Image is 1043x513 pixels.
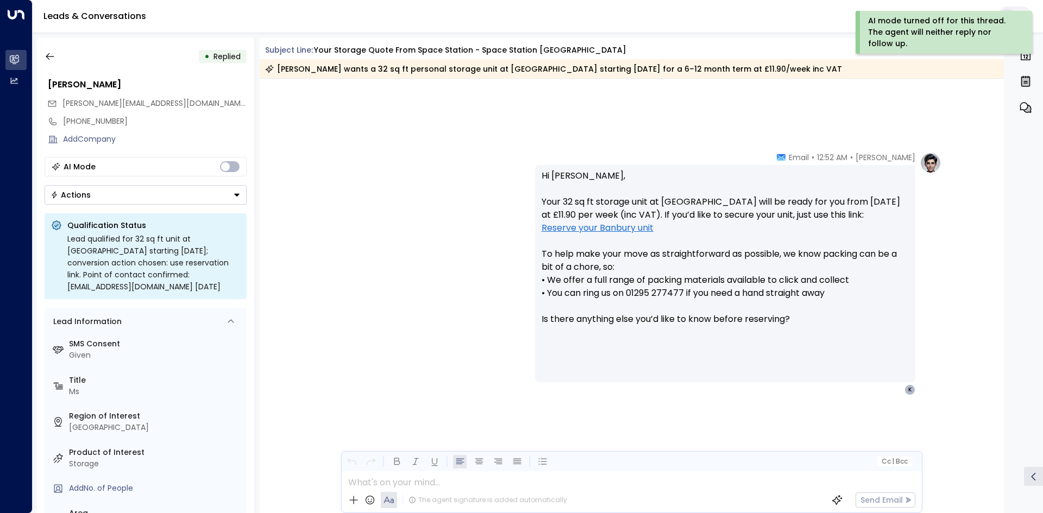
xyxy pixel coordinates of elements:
[364,455,378,468] button: Redo
[69,386,242,397] div: Ms
[409,495,567,505] div: The agent signature is added automatically
[63,134,247,145] div: AddCompany
[881,458,907,465] span: Cc Bcc
[817,152,847,163] span: 12:52 AM
[265,64,842,74] div: [PERSON_NAME] wants a 32 sq ft personal storage unit at [GEOGRAPHIC_DATA] starting [DATE] for a 6...
[892,458,894,465] span: |
[69,375,242,386] label: Title
[868,15,1017,49] div: AI mode turned off for this thread. The agent will neither reply nor follow up.
[213,51,241,62] span: Replied
[69,338,242,350] label: SMS Consent
[69,422,242,433] div: [GEOGRAPHIC_DATA]
[69,483,242,494] div: AddNo. of People
[69,350,242,361] div: Given
[45,185,247,205] button: Actions
[69,410,242,422] label: Region of Interest
[48,78,247,91] div: [PERSON_NAME]
[64,161,96,172] div: AI Mode
[67,220,240,231] p: Qualification Status
[69,447,242,458] label: Product of Interest
[62,98,248,109] span: [PERSON_NAME][EMAIL_ADDRESS][DOMAIN_NAME]
[45,185,247,205] div: Button group with a nested menu
[314,45,626,56] div: Your storage quote from Space Station - Space Station [GEOGRAPHIC_DATA]
[49,316,122,327] div: Lead Information
[904,384,915,395] div: K
[67,233,240,293] div: Lead qualified for 32 sq ft unit at [GEOGRAPHIC_DATA] starting [DATE]; conversion action chosen: ...
[43,10,146,22] a: Leads & Conversations
[204,47,210,66] div: •
[877,457,912,467] button: Cc|Bcc
[265,45,313,55] span: Subject Line:
[856,152,915,163] span: [PERSON_NAME]
[69,458,242,470] div: Storage
[850,152,853,163] span: •
[542,169,909,339] p: Hi [PERSON_NAME], Your 32 sq ft storage unit at [GEOGRAPHIC_DATA] will be ready for you from [DAT...
[542,221,654,235] a: Reserve your Banbury unit
[920,152,941,174] img: profile-logo.png
[812,152,814,163] span: •
[62,98,247,109] span: karen.davies1@btinternet.com
[63,116,247,127] div: [PHONE_NUMBER]
[789,152,809,163] span: Email
[345,455,359,468] button: Undo
[51,190,91,200] div: Actions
